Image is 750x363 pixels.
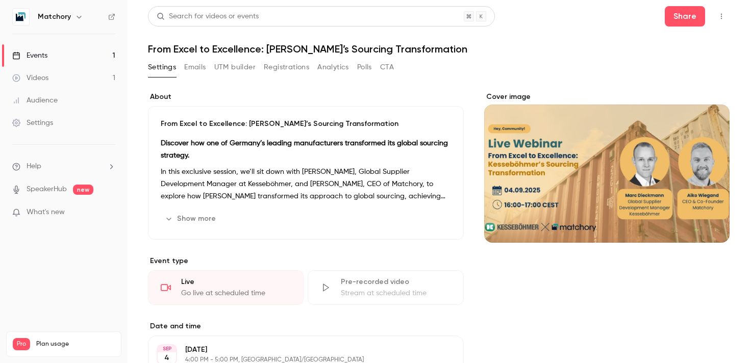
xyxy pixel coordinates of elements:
span: Plan usage [36,340,115,348]
div: Events [12,50,47,61]
button: Analytics [317,59,349,75]
img: Matchory [13,9,29,25]
span: Help [27,161,41,172]
button: Emails [184,59,206,75]
div: SEP [158,345,176,352]
span: Pro [13,338,30,350]
button: Share [665,6,705,27]
button: Settings [148,59,176,75]
label: Date and time [148,321,464,331]
div: Settings [12,118,53,128]
h1: From Excel to Excellence: [PERSON_NAME]’s Sourcing Transformation [148,43,730,55]
div: LiveGo live at scheduled time [148,270,304,305]
label: About [148,92,464,102]
p: From Excel to Excellence: [PERSON_NAME]’s Sourcing Transformation [161,119,451,129]
div: Search for videos or events [157,11,259,22]
li: help-dropdown-opener [12,161,115,172]
div: Stream at scheduled time [341,288,451,298]
a: SpeakerHub [27,184,67,195]
button: Show more [161,211,222,227]
div: Videos [12,73,48,83]
h6: Matchory [38,12,71,22]
label: Cover image [484,92,730,102]
p: In this exclusive session, we’ll sit down with [PERSON_NAME], Global Supplier Development Manager... [161,166,451,202]
div: Audience [12,95,58,106]
div: Go live at scheduled time [181,288,291,298]
button: Polls [357,59,372,75]
section: Cover image [484,92,730,243]
p: Event type [148,256,464,266]
strong: Discover how one of Germany’s leading manufacturers transformed its global sourcing strategy. [161,140,448,159]
button: Registrations [264,59,309,75]
div: Pre-recorded video [341,277,451,287]
p: 4 [164,353,169,363]
span: What's new [27,207,65,218]
button: UTM builder [214,59,256,75]
div: Pre-recorded videoStream at scheduled time [308,270,463,305]
div: Live [181,277,291,287]
span: new [73,185,93,195]
p: [DATE] [185,345,410,355]
button: CTA [380,59,394,75]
